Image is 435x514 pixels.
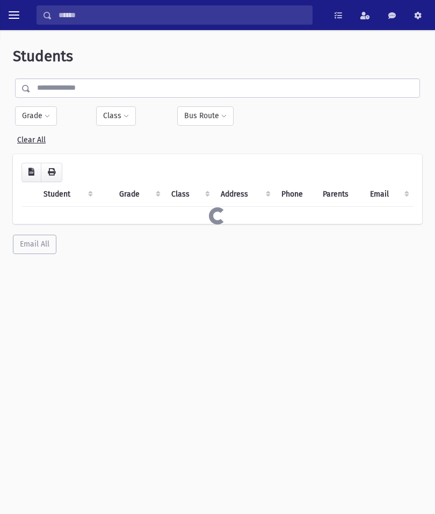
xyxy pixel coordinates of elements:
[21,163,41,182] button: CSV
[96,106,136,126] button: Class
[15,106,57,126] button: Grade
[177,106,234,126] button: Bus Route
[13,47,73,65] span: Students
[113,182,165,207] th: Grade
[165,182,214,207] th: Class
[275,182,317,207] th: Phone
[316,182,363,207] th: Parents
[13,235,56,254] button: Email All
[4,5,24,25] button: toggle menu
[37,182,97,207] th: Student
[17,131,46,144] a: Clear All
[41,163,62,182] button: Print
[214,182,275,207] th: Address
[52,5,312,25] input: Search
[364,182,414,207] th: Email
